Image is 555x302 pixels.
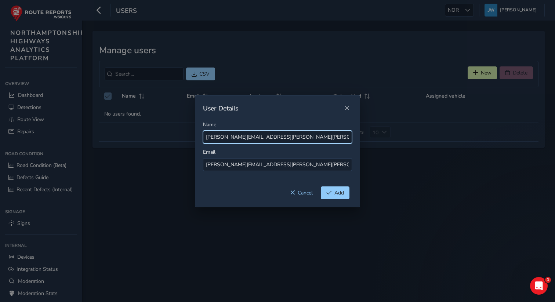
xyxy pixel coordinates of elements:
[203,121,216,128] label: Name
[284,186,318,199] button: Cancel
[530,277,548,295] iframe: Intercom live chat
[298,189,313,196] span: Cancel
[203,149,215,156] label: Email
[321,186,349,199] button: Add
[342,103,352,113] button: Close
[203,104,342,113] div: User Details
[545,277,551,283] span: 1
[334,189,344,196] span: Add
